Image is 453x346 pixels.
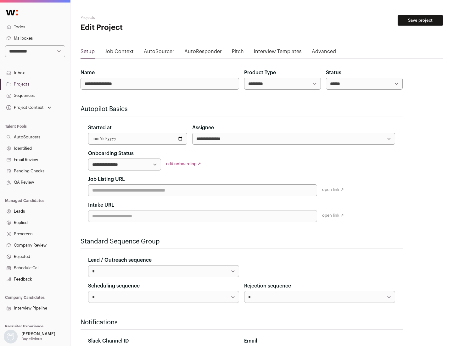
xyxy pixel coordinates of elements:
[88,337,129,345] label: Slack Channel ID
[88,150,134,157] label: Onboarding Status
[88,124,112,131] label: Started at
[244,282,291,290] label: Rejection sequence
[254,48,302,58] a: Interview Templates
[5,105,44,110] div: Project Context
[192,124,214,131] label: Assignee
[3,6,21,19] img: Wellfound
[244,337,395,345] div: Email
[88,256,152,264] label: Lead / Outreach sequence
[81,105,403,114] h2: Autopilot Basics
[105,48,134,58] a: Job Context
[81,318,403,327] h2: Notifications
[88,176,125,183] label: Job Listing URL
[4,330,18,343] img: nopic.png
[5,103,53,112] button: Open dropdown
[326,69,341,76] label: Status
[88,282,140,290] label: Scheduling sequence
[398,15,443,26] button: Save project
[81,69,95,76] label: Name
[3,330,57,343] button: Open dropdown
[232,48,244,58] a: Pitch
[244,69,276,76] label: Product Type
[88,201,114,209] label: Intake URL
[81,237,403,246] h2: Standard Sequence Group
[21,332,55,337] p: [PERSON_NAME]
[166,162,201,166] a: edit onboarding ↗
[81,23,201,33] h1: Edit Project
[21,337,42,342] p: Bagelicious
[184,48,222,58] a: AutoResponder
[81,48,95,58] a: Setup
[144,48,174,58] a: AutoSourcer
[81,15,201,20] h2: Projects
[312,48,336,58] a: Advanced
